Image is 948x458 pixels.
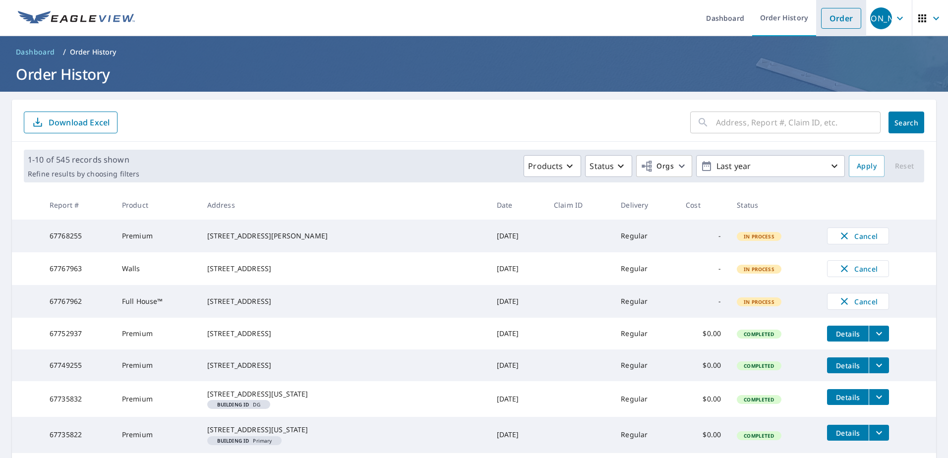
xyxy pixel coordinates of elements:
[42,190,114,220] th: Report #
[114,285,199,318] td: Full House™
[114,190,199,220] th: Product
[738,432,780,439] span: Completed
[585,155,632,177] button: Status
[613,318,678,349] td: Regular
[837,295,879,307] span: Cancel
[833,329,863,339] span: Details
[42,252,114,285] td: 67767963
[12,44,936,60] nav: breadcrumb
[827,293,889,310] button: Cancel
[889,112,924,133] button: Search
[869,326,889,342] button: filesDropdownBtn-67752937
[849,155,885,177] button: Apply
[678,349,729,381] td: $0.00
[729,190,819,220] th: Status
[63,46,66,58] li: /
[207,264,481,274] div: [STREET_ADDRESS]
[28,170,139,178] p: Refine results by choosing filters
[18,11,135,26] img: EV Logo
[114,220,199,252] td: Premium
[207,389,481,399] div: [STREET_ADDRESS][US_STATE]
[217,438,249,443] em: Building ID
[217,402,249,407] em: Building ID
[738,298,780,305] span: In Process
[489,318,546,349] td: [DATE]
[869,425,889,441] button: filesDropdownBtn-67735822
[207,360,481,370] div: [STREET_ADDRESS]
[869,357,889,373] button: filesDropdownBtn-67749255
[489,252,546,285] td: [DATE]
[738,396,780,403] span: Completed
[114,318,199,349] td: Premium
[641,160,674,172] span: Orgs
[12,64,936,84] h1: Order History
[207,425,481,435] div: [STREET_ADDRESS][US_STATE]
[489,285,546,318] td: [DATE]
[590,160,614,172] p: Status
[837,263,879,275] span: Cancel
[827,260,889,277] button: Cancel
[16,47,55,57] span: Dashboard
[489,349,546,381] td: [DATE]
[837,230,879,242] span: Cancel
[489,381,546,417] td: [DATE]
[211,402,266,407] span: DG
[24,112,118,133] button: Download Excel
[12,44,59,60] a: Dashboard
[678,190,729,220] th: Cost
[546,190,613,220] th: Claim ID
[42,285,114,318] td: 67767962
[827,389,869,405] button: detailsBtn-67735832
[114,252,199,285] td: Walls
[70,47,117,57] p: Order History
[207,296,481,306] div: [STREET_ADDRESS]
[738,362,780,369] span: Completed
[42,417,114,453] td: 67735822
[857,160,877,172] span: Apply
[199,190,489,220] th: Address
[678,318,729,349] td: $0.00
[207,231,481,241] div: [STREET_ADDRESS][PERSON_NAME]
[489,417,546,453] td: [DATE]
[49,117,110,128] p: Download Excel
[678,285,729,318] td: -
[678,220,729,252] td: -
[833,428,863,438] span: Details
[42,381,114,417] td: 67735832
[613,285,678,318] td: Regular
[207,329,481,339] div: [STREET_ADDRESS]
[678,417,729,453] td: $0.00
[827,326,869,342] button: detailsBtn-67752937
[613,220,678,252] td: Regular
[870,7,892,29] div: [PERSON_NAME]
[833,393,863,402] span: Details
[42,349,114,381] td: 67749255
[896,118,916,127] span: Search
[821,8,861,29] a: Order
[696,155,845,177] button: Last year
[712,158,829,175] p: Last year
[827,228,889,244] button: Cancel
[678,381,729,417] td: $0.00
[42,318,114,349] td: 67752937
[613,252,678,285] td: Regular
[613,349,678,381] td: Regular
[524,155,581,177] button: Products
[738,331,780,338] span: Completed
[114,381,199,417] td: Premium
[738,233,780,240] span: In Process
[716,109,881,136] input: Address, Report #, Claim ID, etc.
[489,190,546,220] th: Date
[114,417,199,453] td: Premium
[613,190,678,220] th: Delivery
[28,154,139,166] p: 1-10 of 545 records shown
[827,425,869,441] button: detailsBtn-67735822
[827,357,869,373] button: detailsBtn-67749255
[833,361,863,370] span: Details
[678,252,729,285] td: -
[613,417,678,453] td: Regular
[489,220,546,252] td: [DATE]
[613,381,678,417] td: Regular
[42,220,114,252] td: 67768255
[636,155,692,177] button: Orgs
